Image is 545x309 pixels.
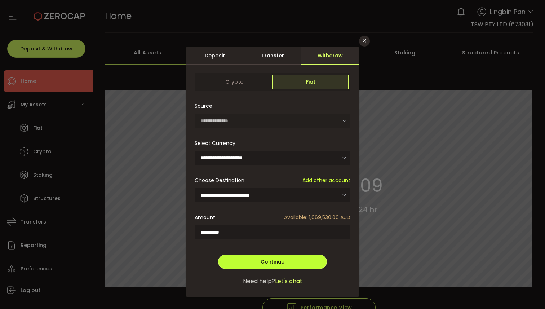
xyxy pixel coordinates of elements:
div: dialog [186,47,359,297]
button: Close [359,36,370,47]
button: Continue [218,255,327,269]
span: Add other account [302,177,350,184]
iframe: Chat Widget [459,231,545,309]
span: Let's chat [275,277,302,286]
span: Available: 1,069,530.00 AUD [284,214,350,221]
span: Source [195,99,212,113]
span: Crypto [196,75,272,89]
span: Choose Destination [195,177,244,184]
div: Deposit [186,47,244,65]
span: Need help? [243,277,275,286]
span: Continue [261,258,284,265]
span: Fiat [272,75,349,89]
label: Select Currency [195,140,240,147]
div: Transfer [244,47,301,65]
span: Amount [195,214,215,221]
div: Withdraw [301,47,359,65]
